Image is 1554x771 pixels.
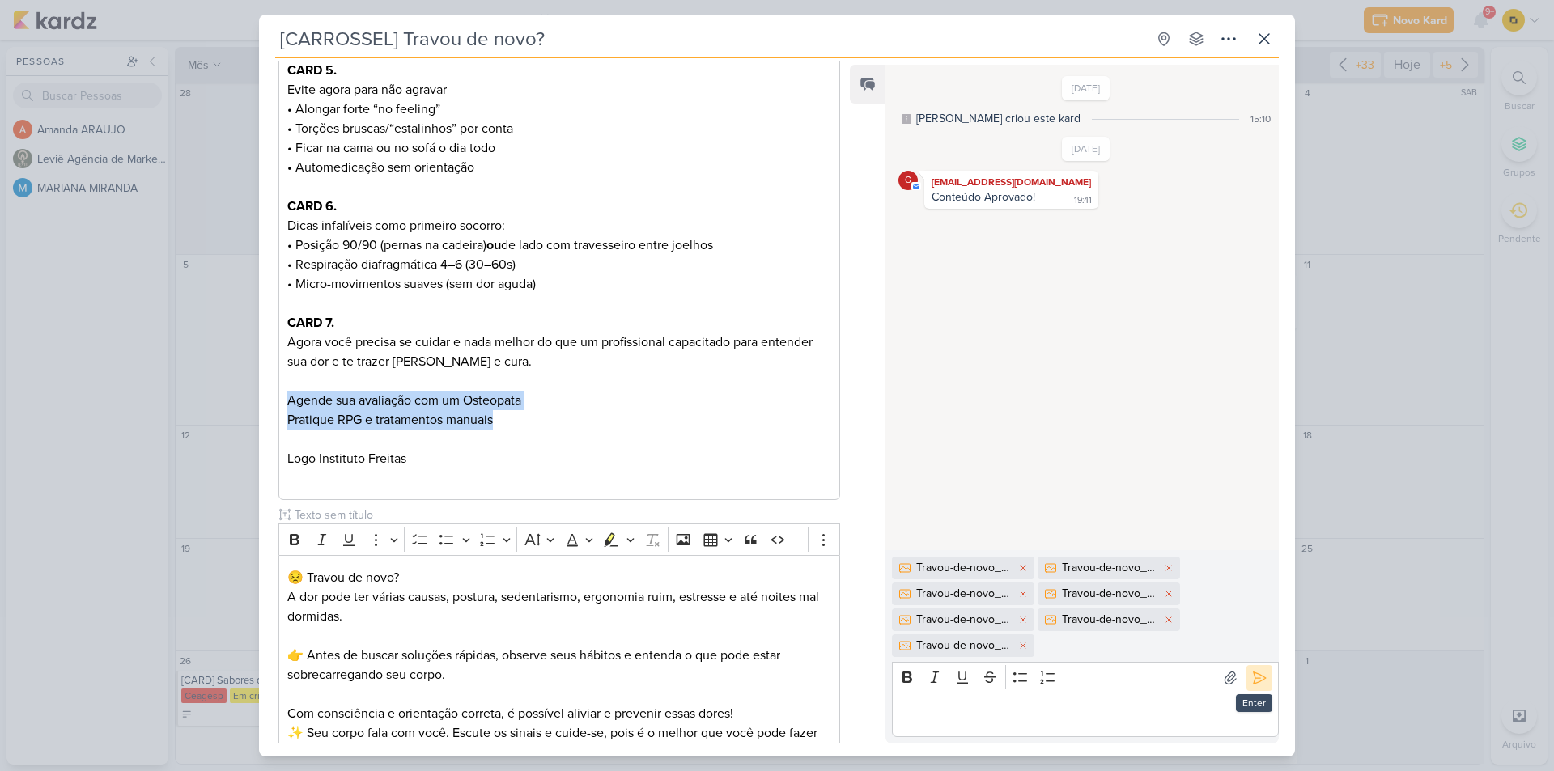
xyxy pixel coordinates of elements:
[287,198,337,214] strong: CARD 6.
[1062,611,1159,628] div: Travou-de-novo_06.jpg
[287,449,831,468] p: Logo Instituto Freitas
[916,611,1013,628] div: Travou-de-novo_05.jpg
[892,693,1279,737] div: Editor editing area: main
[898,171,918,190] div: giselyrlfreitas@gmail.com
[892,662,1279,693] div: Editor toolbar
[1062,559,1159,576] div: Travou-de-novo_02.jpg
[916,585,1013,602] div: Travou-de-novo_03.jpg
[287,315,334,331] strong: CARD 7.
[287,723,831,762] p: ✨ Seu corpo fala com você. Escute os sinais e cuide-se, pois é o melhor que você pode fazer por s...
[1250,112,1271,126] div: 15:10
[916,559,1013,576] div: Travou-de-novo_01.jpg
[928,174,1095,190] div: [EMAIL_ADDRESS][DOMAIN_NAME]
[1062,585,1159,602] div: Travou-de-novo_04.jpg
[287,391,831,410] p: Agende sua avaliação com um Osteopata
[905,176,911,185] p: g
[287,333,831,371] p: Agora você precisa se cuidar e nada melhor do que um profissional capacitado para entender sua do...
[287,568,831,626] p: 😣 Travou de novo? A dor pode ter várias causas, postura, sedentarismo, ergonomia ruim, estresse e...
[486,237,501,253] strong: ou
[902,114,911,124] div: Este log é visível à todos no kard
[287,684,831,723] p: Com consciência e orientação correta, é possível aliviar e prevenir essas dores!
[287,62,337,78] strong: CARD 5.
[287,80,831,177] p: Evite agora para não agravar • Alongar forte “no feeling” • Torções bruscas/“estalinhos” por cont...
[1236,694,1272,712] div: Enter
[287,216,831,294] p: Dicas infalíveis como primeiro socorro: • Posição 90/90 (pernas na cadeira) de lado com travessei...
[287,646,831,684] p: 👉 Antes de buscar soluções rápidas, observe seus hábitos e entenda o que pode estar sobrecarregan...
[275,24,1146,53] input: Kard Sem Título
[291,506,840,523] input: Texto sem título
[287,410,831,430] p: Pratique RPG e tratamentos manuais
[916,110,1081,127] div: MARIANA criou este kard
[932,190,1035,204] div: Conteúdo Aprovado!
[916,637,1013,654] div: Travou-de-novo_07.jpg
[278,523,840,555] div: Editor toolbar
[1074,194,1092,207] div: 19:41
